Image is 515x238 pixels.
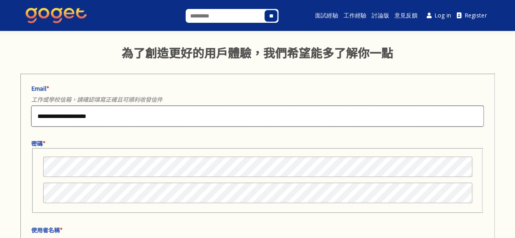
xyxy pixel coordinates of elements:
[393,2,419,28] a: 意見反饋
[31,84,480,93] label: Email
[314,2,340,28] a: 面試經驗
[300,2,489,28] nav: Main menu
[370,2,390,28] a: 討論版
[31,225,480,234] label: 使用者名稱
[31,139,480,148] label: 密碼
[424,7,454,25] a: Log in
[31,93,484,106] span: 工作或學校信箱，請確認填寫正確且可順利收發信件
[342,2,368,28] a: 工作經驗
[122,44,393,61] strong: 為了創造更好的用戶體驗，我們希望能多了解你一點
[26,8,87,23] img: GoGet
[454,7,490,25] a: Register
